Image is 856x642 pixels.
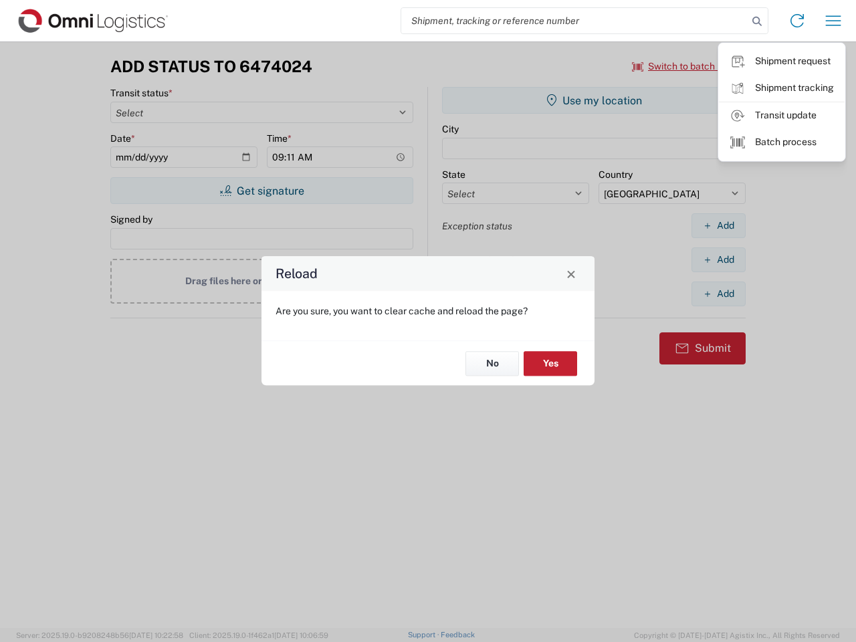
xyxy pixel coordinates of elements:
[719,129,845,156] a: Batch process
[524,351,577,376] button: Yes
[719,102,845,129] a: Transit update
[562,264,580,283] button: Close
[465,351,519,376] button: No
[276,264,318,284] h4: Reload
[719,48,845,75] a: Shipment request
[401,8,748,33] input: Shipment, tracking or reference number
[719,75,845,102] a: Shipment tracking
[276,305,580,317] p: Are you sure, you want to clear cache and reload the page?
